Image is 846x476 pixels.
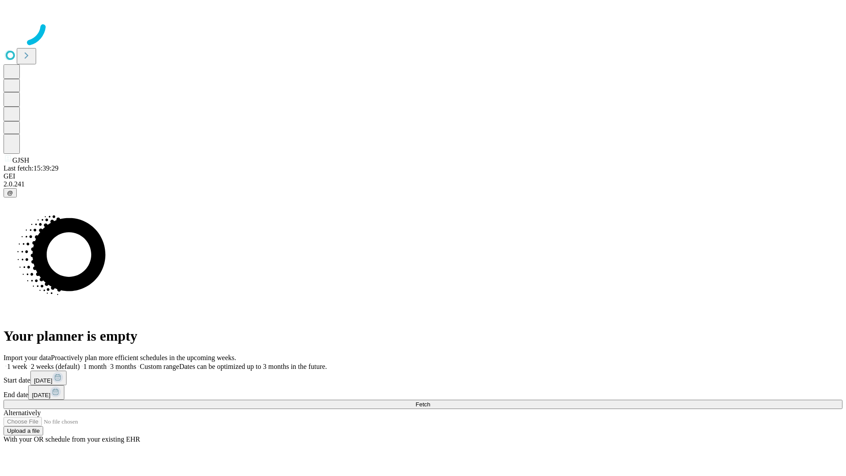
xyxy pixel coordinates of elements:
[179,363,327,370] span: Dates can be optimized up to 3 months in the future.
[51,354,236,361] span: Proactively plan more efficient schedules in the upcoming weeks.
[7,190,13,196] span: @
[4,426,43,435] button: Upload a file
[4,188,17,197] button: @
[4,385,842,400] div: End date
[4,371,842,385] div: Start date
[4,354,51,361] span: Import your data
[4,172,842,180] div: GEI
[4,328,842,344] h1: Your planner is empty
[4,435,140,443] span: With your OR schedule from your existing EHR
[140,363,179,370] span: Custom range
[4,409,41,416] span: Alternatively
[416,401,430,408] span: Fetch
[32,392,50,398] span: [DATE]
[7,363,27,370] span: 1 week
[4,180,842,188] div: 2.0.241
[110,363,136,370] span: 3 months
[83,363,107,370] span: 1 month
[28,385,64,400] button: [DATE]
[34,377,52,384] span: [DATE]
[31,363,80,370] span: 2 weeks (default)
[4,164,59,172] span: Last fetch: 15:39:29
[4,400,842,409] button: Fetch
[12,156,29,164] span: GJSH
[30,371,67,385] button: [DATE]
